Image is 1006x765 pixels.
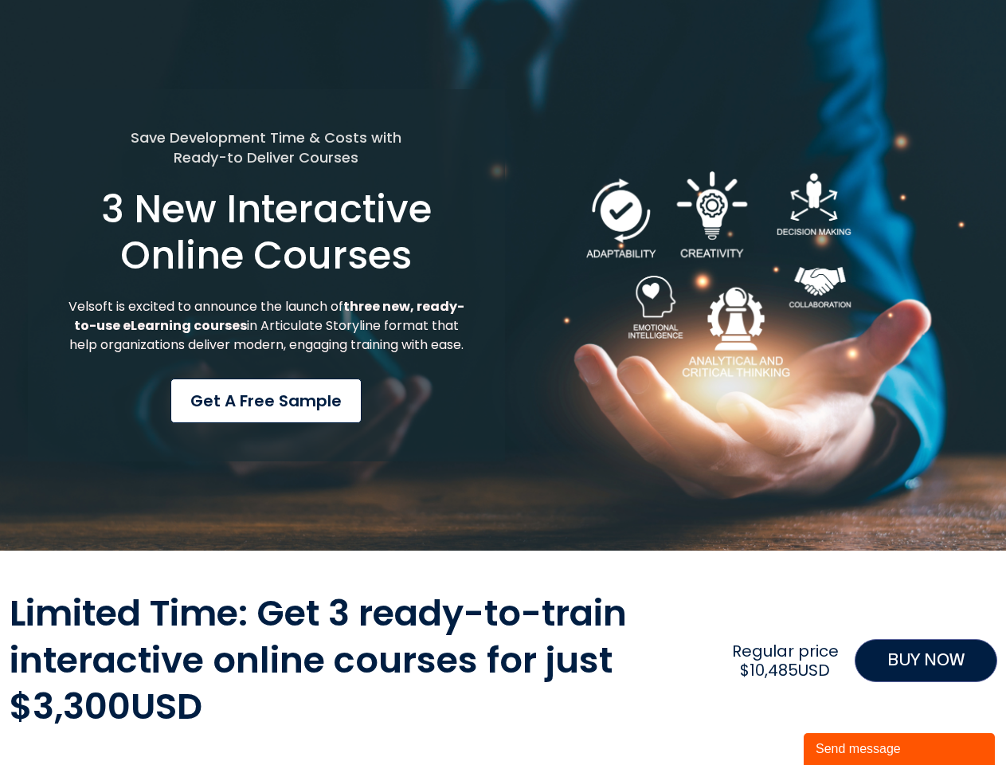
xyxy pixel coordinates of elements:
[66,297,467,355] p: Velsoft is excited to announce the launch of in Articulate Storyline format that help organizatio...
[10,590,717,731] h2: Limited Time: Get 3 ready-to-train interactive online courses for just $3,300USD
[804,730,998,765] iframe: chat widget
[66,127,467,167] h5: Save Development Time & Costs with Ready-to Deliver Courses
[74,297,464,335] strong: three new, ready-to-use eLearning courses
[66,186,467,278] h1: 3 New Interactive Online Courses
[855,639,997,682] a: BUY NOW
[724,641,846,680] h2: Regular price $10,485USD
[190,389,342,413] span: Get a Free Sample
[887,648,965,673] span: BUY NOW
[170,379,362,423] a: Get a Free Sample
